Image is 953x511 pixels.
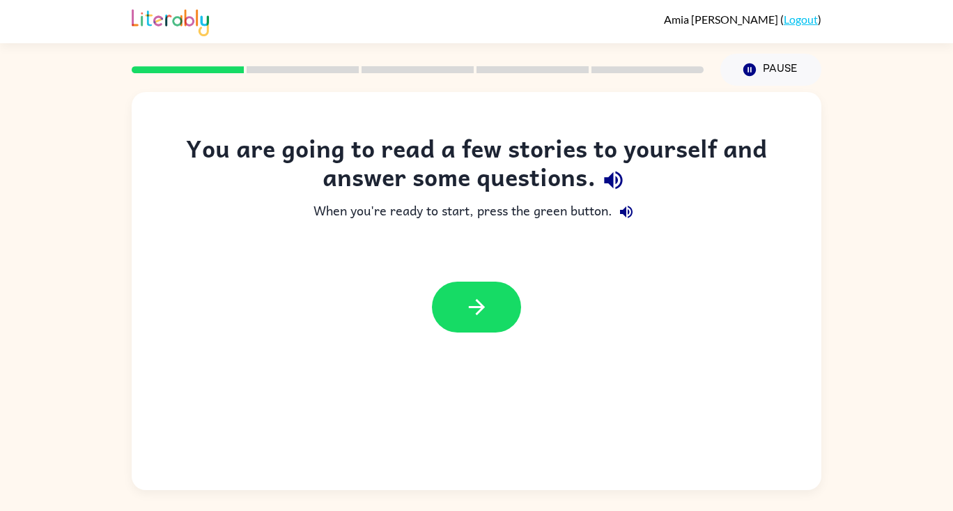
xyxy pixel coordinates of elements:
div: You are going to read a few stories to yourself and answer some questions. [160,134,793,198]
div: ( ) [664,13,821,26]
img: Literably [132,6,209,36]
span: Amia [PERSON_NAME] [664,13,780,26]
div: When you're ready to start, press the green button. [160,198,793,226]
a: Logout [784,13,818,26]
button: Pause [720,54,821,86]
